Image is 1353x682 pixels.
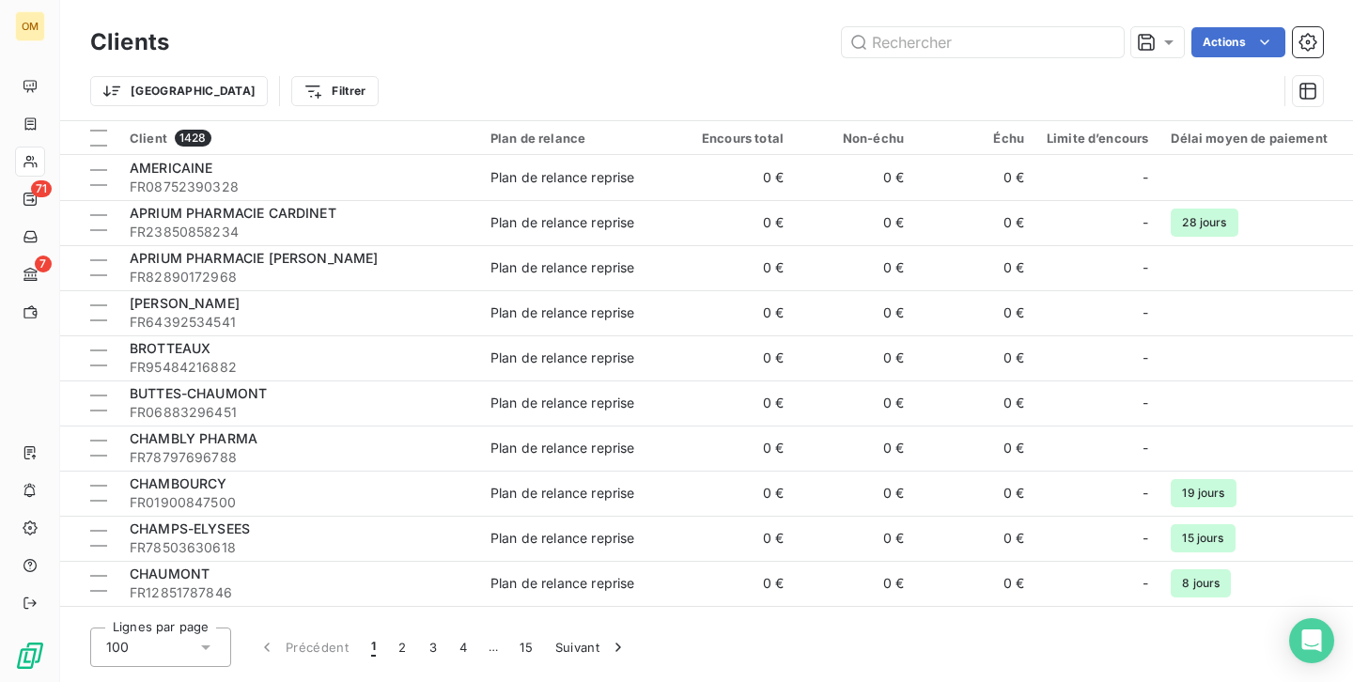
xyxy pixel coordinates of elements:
[15,11,45,41] div: OM
[915,606,1035,651] td: 0 €
[130,178,468,196] span: FR08752390328
[130,268,468,287] span: FR82890172968
[130,611,359,627] span: CITYPHARMA [GEOGRAPHIC_DATA]
[675,200,795,245] td: 0 €
[675,426,795,471] td: 0 €
[1143,484,1148,503] span: -
[418,628,448,667] button: 3
[130,160,213,176] span: AMERICAINE
[15,641,45,671] img: Logo LeanPay
[795,606,915,651] td: 0 €
[795,335,915,380] td: 0 €
[795,245,915,290] td: 0 €
[130,295,240,311] span: [PERSON_NAME]
[1143,213,1148,232] span: -
[291,76,378,106] button: Filtrer
[915,380,1035,426] td: 0 €
[686,131,784,146] div: Encours total
[915,561,1035,606] td: 0 €
[915,426,1035,471] td: 0 €
[1171,569,1231,597] span: 8 jours
[130,403,468,422] span: FR06883296451
[795,380,915,426] td: 0 €
[490,394,634,412] div: Plan de relance reprise
[795,516,915,561] td: 0 €
[130,250,379,266] span: APRIUM PHARMACIE [PERSON_NAME]
[130,583,468,602] span: FR12851787846
[915,471,1035,516] td: 0 €
[1143,574,1148,593] span: -
[130,430,257,446] span: CHAMBLY PHARMA
[1143,439,1148,457] span: -
[1047,131,1148,146] div: Limite d’encours
[1143,303,1148,322] span: -
[675,606,795,651] td: 0 €
[508,628,544,667] button: 15
[90,25,169,59] h3: Clients
[130,131,167,146] span: Client
[490,484,634,503] div: Plan de relance reprise
[90,76,268,106] button: [GEOGRAPHIC_DATA]
[490,349,634,367] div: Plan de relance reprise
[675,335,795,380] td: 0 €
[130,448,468,467] span: FR78797696788
[130,493,468,512] span: FR01900847500
[448,628,478,667] button: 4
[1143,258,1148,277] span: -
[490,213,634,232] div: Plan de relance reprise
[842,27,1124,57] input: Rechercher
[675,245,795,290] td: 0 €
[1171,479,1236,507] span: 19 jours
[387,628,417,667] button: 2
[675,516,795,561] td: 0 €
[915,155,1035,200] td: 0 €
[130,520,250,536] span: CHAMPS-ELYSEES
[130,475,227,491] span: CHAMBOURCY
[1171,524,1235,552] span: 15 jours
[106,638,129,657] span: 100
[675,561,795,606] td: 0 €
[130,313,468,332] span: FR64392534541
[31,180,52,197] span: 71
[795,290,915,335] td: 0 €
[360,628,387,667] button: 1
[915,245,1035,290] td: 0 €
[1143,394,1148,412] span: -
[130,385,267,401] span: BUTTES-CHAUMONT
[1191,27,1285,57] button: Actions
[915,516,1035,561] td: 0 €
[1143,349,1148,367] span: -
[35,256,52,272] span: 7
[490,258,634,277] div: Plan de relance reprise
[130,205,336,221] span: APRIUM PHARMACIE CARDINET
[478,632,508,662] span: …
[795,471,915,516] td: 0 €
[795,426,915,471] td: 0 €
[915,290,1035,335] td: 0 €
[675,380,795,426] td: 0 €
[806,131,904,146] div: Non-échu
[490,529,634,548] div: Plan de relance reprise
[490,439,634,457] div: Plan de relance reprise
[675,155,795,200] td: 0 €
[130,340,210,356] span: BROTTEAUX
[795,561,915,606] td: 0 €
[795,155,915,200] td: 0 €
[544,628,639,667] button: Suivant
[490,168,634,187] div: Plan de relance reprise
[926,131,1024,146] div: Échu
[1289,618,1334,663] div: Open Intercom Messenger
[915,335,1035,380] td: 0 €
[490,131,663,146] div: Plan de relance
[130,538,468,557] span: FR78503630618
[130,358,468,377] span: FR95484216882
[490,574,634,593] div: Plan de relance reprise
[246,628,360,667] button: Précédent
[1143,168,1148,187] span: -
[675,290,795,335] td: 0 €
[130,566,210,581] span: CHAUMONT
[1143,529,1148,548] span: -
[175,130,211,147] span: 1428
[675,471,795,516] td: 0 €
[915,200,1035,245] td: 0 €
